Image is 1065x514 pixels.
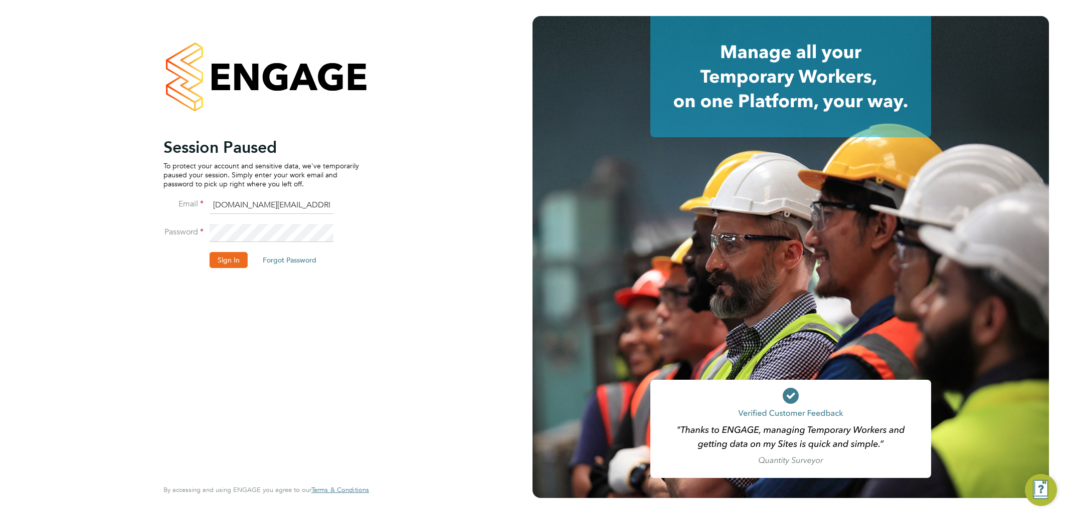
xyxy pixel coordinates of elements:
[311,486,369,494] a: Terms & Conditions
[1025,474,1057,506] button: Engage Resource Center
[163,161,359,189] p: To protect your account and sensitive data, we've temporarily paused your session. Simply enter y...
[163,227,204,237] label: Password
[255,252,324,268] button: Forgot Password
[163,199,204,209] label: Email
[163,485,369,494] span: By accessing and using ENGAGE you agree to our
[210,196,333,214] input: Enter your work email...
[210,252,248,268] button: Sign In
[163,137,359,157] h2: Session Paused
